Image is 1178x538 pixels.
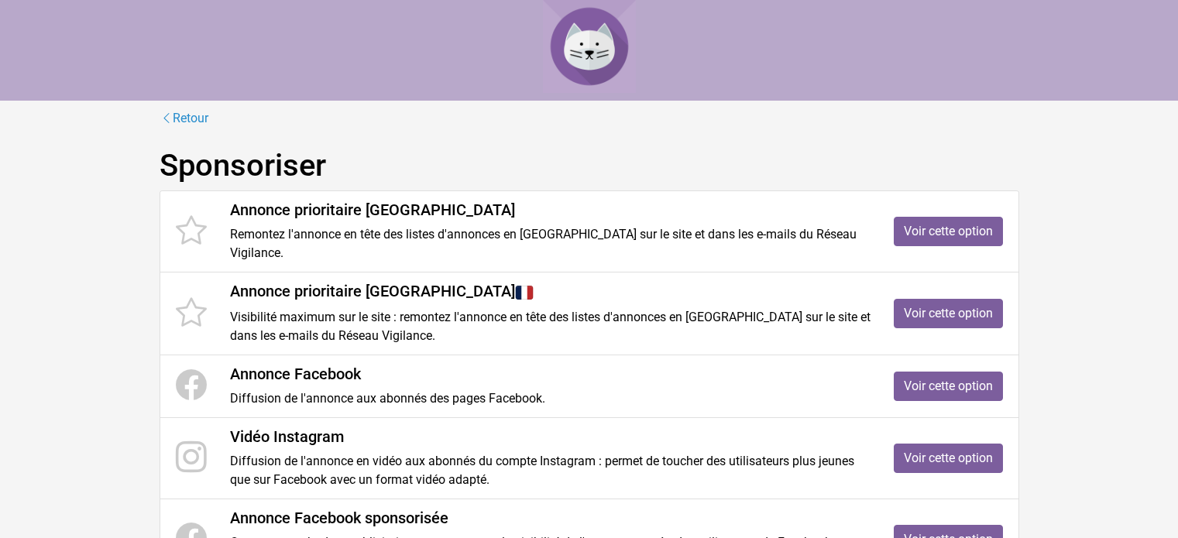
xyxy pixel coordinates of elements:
[230,427,871,446] h4: Vidéo Instagram
[230,200,871,219] h4: Annonce prioritaire [GEOGRAPHIC_DATA]
[894,372,1003,401] a: Voir cette option
[230,389,871,408] p: Diffusion de l'annonce aux abonnés des pages Facebook.
[894,217,1003,246] a: Voir cette option
[230,282,871,302] h4: Annonce prioritaire [GEOGRAPHIC_DATA]
[160,108,209,129] a: Retour
[230,452,871,489] p: Diffusion de l'annonce en vidéo aux abonnés du compte Instagram : permet de toucher des utilisate...
[894,444,1003,473] a: Voir cette option
[230,225,871,262] p: Remontez l'annonce en tête des listes d'annonces en [GEOGRAPHIC_DATA] sur le site et dans les e-m...
[894,299,1003,328] a: Voir cette option
[160,147,1019,184] h1: Sponsoriser
[230,308,871,345] p: Visibilité maximum sur le site : remontez l'annonce en tête des listes d'annonces en [GEOGRAPHIC_...
[230,509,871,527] h4: Annonce Facebook sponsorisée
[230,365,871,383] h4: Annonce Facebook
[515,283,534,302] img: France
